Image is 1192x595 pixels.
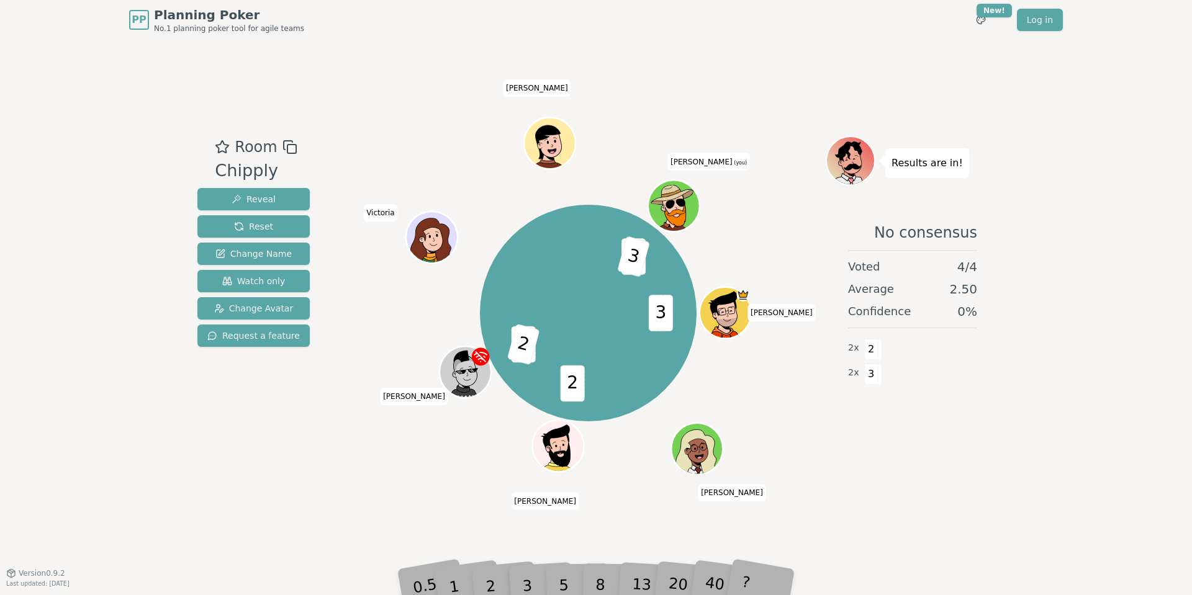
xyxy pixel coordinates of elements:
[617,236,650,277] span: 3
[949,280,977,298] span: 2.50
[503,79,571,97] span: Click to change your name
[222,275,286,287] span: Watch only
[848,303,911,320] span: Confidence
[197,324,310,347] button: Request a feature
[864,364,878,385] span: 3
[214,302,294,315] span: Change Avatar
[507,324,540,365] span: 2
[560,365,584,402] span: 2
[649,182,698,230] button: Click to change your avatar
[648,295,672,331] span: 3
[698,485,766,502] span: Click to change your name
[848,258,880,275] span: Voted
[197,215,310,238] button: Reset
[957,303,977,320] span: 0 %
[6,568,65,578] button: Version0.9.2
[747,304,816,321] span: Click to change your name
[234,220,273,233] span: Reset
[207,329,300,342] span: Request a feature
[892,154,963,172] p: Results are in!
[132,12,146,27] span: PP
[511,493,579,510] span: Click to change your name
[848,366,859,380] span: 2 x
[154,24,304,34] span: No.1 planning poker tool for agile teams
[380,388,448,405] span: Click to change your name
[874,223,977,243] span: No consensus
[6,580,70,587] span: Last updated: [DATE]
[733,160,747,166] span: (you)
[736,289,749,302] span: Matthew is the host
[957,258,977,275] span: 4 / 4
[363,204,398,221] span: Click to change your name
[864,339,878,360] span: 2
[197,243,310,265] button: Change Name
[197,270,310,292] button: Watch only
[235,136,277,158] span: Room
[129,6,304,34] a: PPPlanning PokerNo.1 planning poker tool for agile teams
[848,341,859,355] span: 2 x
[197,297,310,320] button: Change Avatar
[19,568,65,578] span: Version 0.9.2
[215,248,292,260] span: Change Name
[1017,9,1063,31] a: Log in
[215,136,230,158] button: Add as favourite
[970,9,992,31] button: New!
[977,4,1012,17] div: New!
[197,188,310,210] button: Reveal
[667,153,750,171] span: Click to change your name
[232,193,276,205] span: Reveal
[215,158,297,184] div: Chipply
[154,6,304,24] span: Planning Poker
[848,280,894,298] span: Average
